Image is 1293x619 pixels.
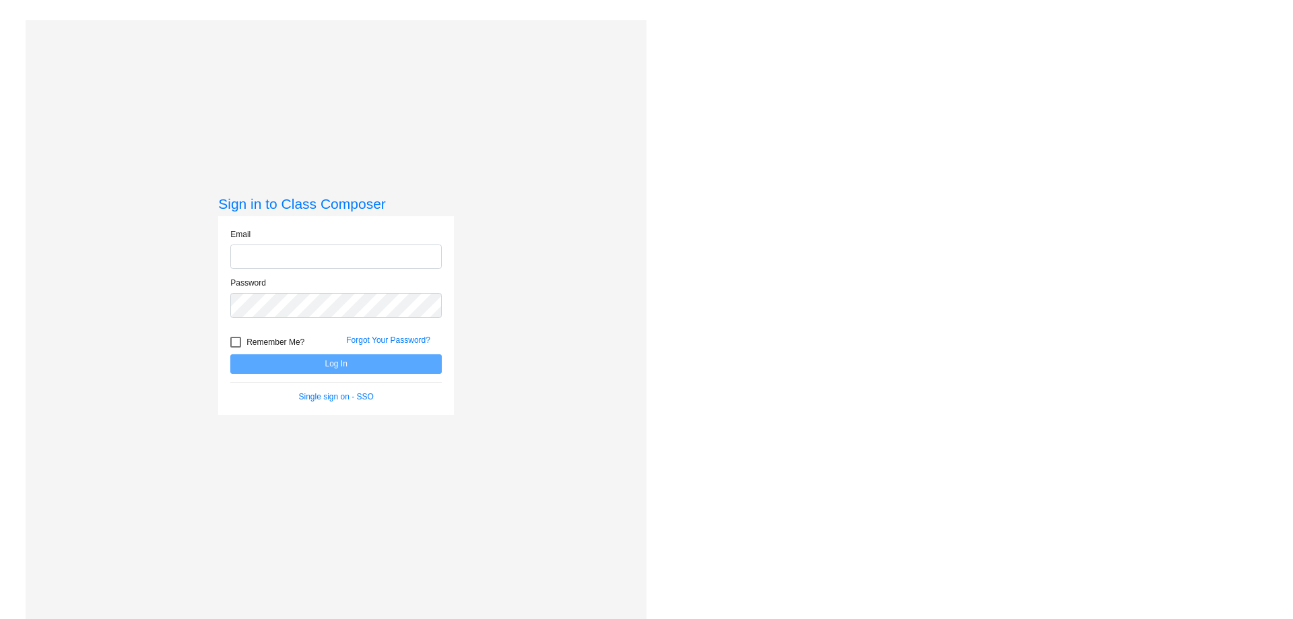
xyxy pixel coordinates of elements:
label: Email [230,228,251,240]
span: Remember Me? [246,334,304,350]
label: Password [230,277,266,289]
h3: Sign in to Class Composer [218,195,454,212]
button: Log In [230,354,442,374]
a: Single sign on - SSO [299,392,374,401]
a: Forgot Your Password? [346,335,430,345]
